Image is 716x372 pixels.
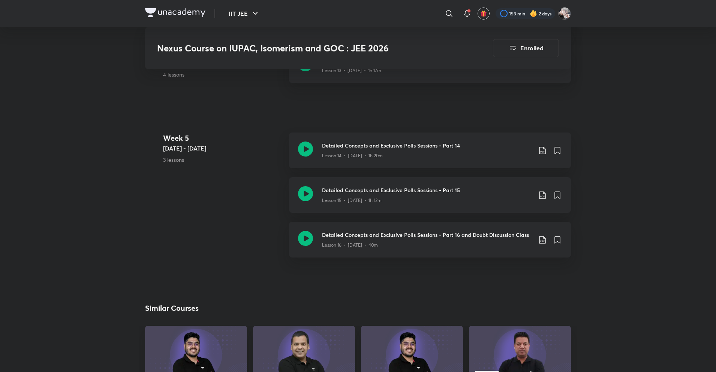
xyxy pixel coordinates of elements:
a: Detailed Concepts and Exclusive Polls Sessions - Part 14Lesson 14 • [DATE] • 1h 20m [289,133,571,177]
h3: Detailed Concepts and Exclusive Polls Sessions - Part 15 [322,186,532,194]
p: 4 lessons [163,71,283,78]
p: 3 lessons [163,156,283,164]
h3: Nexus Course on IUPAC, Isomerism and GOC : JEE 2026 [157,43,451,54]
a: Company Logo [145,8,205,19]
img: avatar [480,10,487,17]
button: Enrolled [493,39,559,57]
p: Lesson 16 • [DATE] • 40m [322,242,378,249]
a: Detailed Concepts and Exclusive Polls Sessions - Part 15Lesson 15 • [DATE] • 1h 12m [289,177,571,222]
h5: [DATE] - [DATE] [163,144,283,153]
button: IIT JEE [224,6,264,21]
h4: Week 5 [163,133,283,144]
button: avatar [478,8,490,20]
a: Detailed Concepts and Exclusive Polls Sessions - Part 16 and Doubt Discussion ClassLesson 16 • [D... [289,222,571,267]
p: Lesson 15 • [DATE] • 1h 12m [322,197,382,204]
a: Detailed Concepts and Exclusive Polls Sessions - Part 13Lesson 13 • [DATE] • 1h 17m [289,47,571,92]
p: Lesson 13 • [DATE] • 1h 17m [322,67,381,74]
h3: Detailed Concepts and Exclusive Polls Sessions - Part 14 [322,142,532,149]
img: streak [530,10,537,17]
p: Lesson 14 • [DATE] • 1h 20m [322,152,383,159]
h3: Detailed Concepts and Exclusive Polls Sessions - Part 16 and Doubt Discussion Class [322,231,532,239]
img: Navin Raj [558,7,571,20]
h2: Similar Courses [145,303,199,314]
img: Company Logo [145,8,205,17]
